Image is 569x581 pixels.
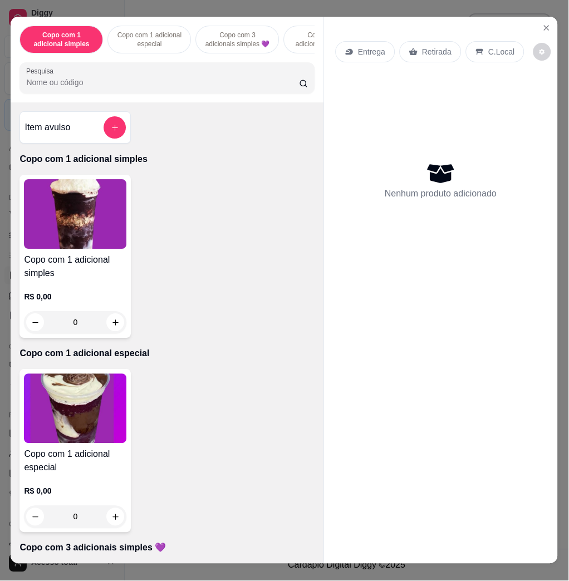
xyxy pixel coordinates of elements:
img: product-image [24,374,127,444]
button: decrease-product-quantity [533,43,551,61]
p: Copo com 1 adicional especial [20,347,315,361]
p: Copo com 1 adicional simples [20,153,315,166]
input: Pesquisa [27,77,300,88]
h4: Copo com 1 adicional especial [24,449,127,475]
p: R$ 0,00 [24,292,127,303]
button: add-separate-item [104,117,126,139]
label: Pesquisa [27,67,58,76]
img: product-image [24,180,127,249]
p: Copo com 3 adicionais simples 💜 [20,542,315,555]
h4: Copo com 1 adicional simples [24,254,127,280]
p: Copo com 1 adicional especial [117,31,182,49]
p: Copo com 2 adicionais simples e 1 especial💜 [293,31,358,49]
p: Entrega [359,47,386,58]
button: Close [538,19,556,37]
p: R$ 0,00 [24,486,127,498]
p: Retirada [423,47,452,58]
h4: Item avulso [25,121,71,135]
p: Copo com 1 adicional simples [30,31,94,49]
p: C.Local [489,47,516,58]
p: Nenhum produto adicionado [385,188,497,201]
p: Copo com 3 adicionais simples 💜 [205,31,270,49]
